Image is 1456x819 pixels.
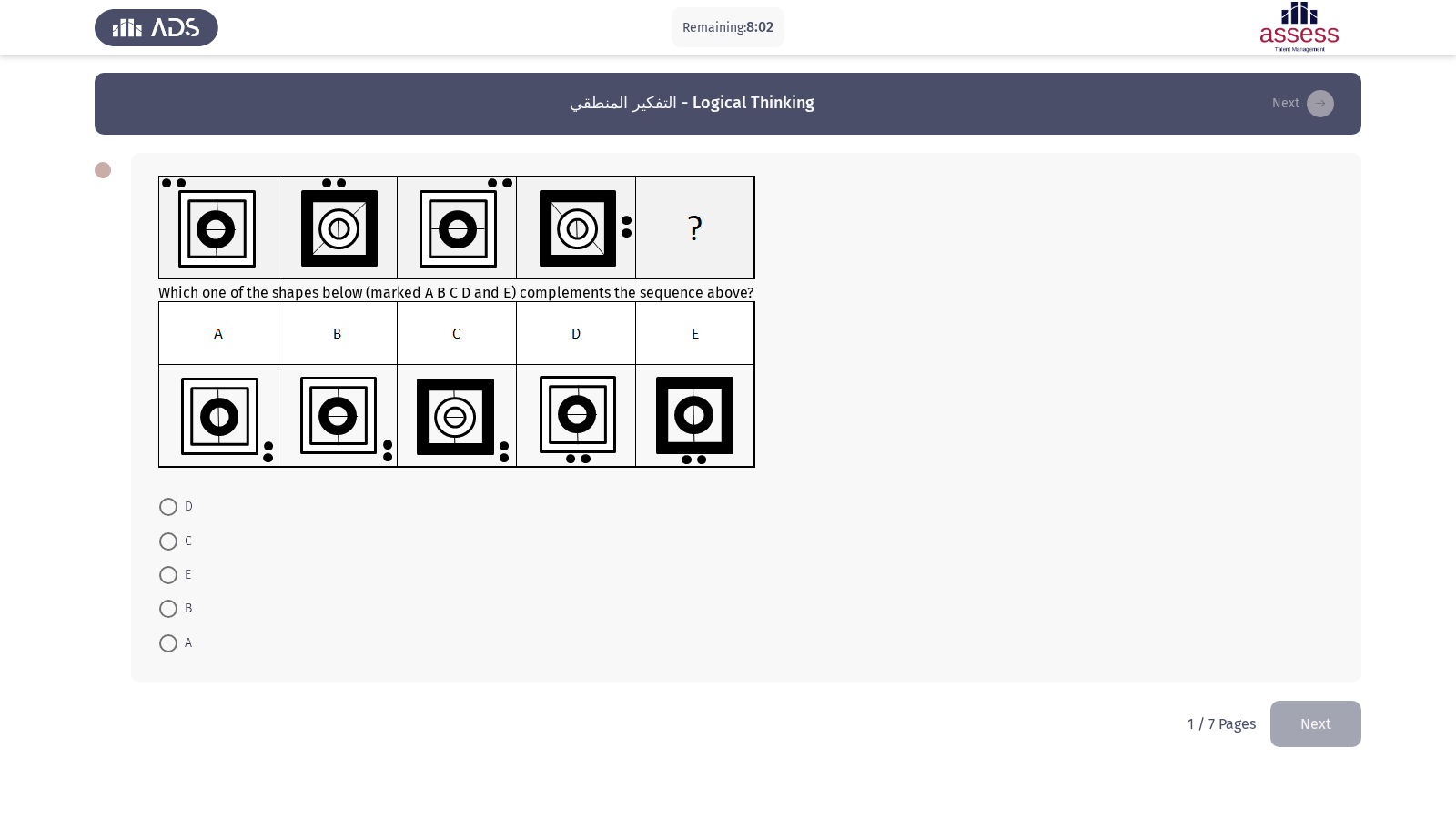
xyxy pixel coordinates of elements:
img: UkFYYl8wNDdfQS5wbmcxNjkxMzAwNjMwMzQy.png [158,176,756,280]
span: 8:02 [746,18,773,35]
img: Assess Talent Management logo [95,2,218,53]
img: Assessment logo of Assessment En (Focus & 16PD) [1238,2,1361,53]
button: load next page [1270,701,1361,747]
span: E [177,564,191,586]
h3: التفكير المنطقي - Logical Thinking [570,92,814,115]
p: Remaining: [682,16,773,39]
button: load next page [1267,89,1340,118]
div: Which one of the shapes below (marked A B C D and E) complements the sequence above? [158,176,1334,472]
img: UkFYYl8wNDdfQi5wbmcxNjkxMzAwNjQwMjc4.png [158,301,756,469]
span: A [177,632,192,654]
span: D [177,496,193,518]
p: 1 / 7 Pages [1188,715,1256,733]
span: C [177,531,192,552]
span: B [177,598,192,620]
